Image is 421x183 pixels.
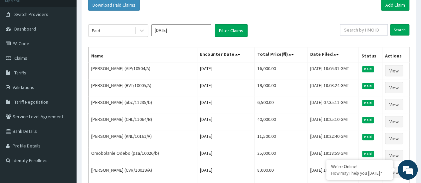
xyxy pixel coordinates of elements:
[340,24,388,36] input: Search by HMO ID
[197,130,254,147] td: [DATE]
[331,170,388,176] p: How may I help you today?
[14,55,27,61] span: Claims
[89,47,197,62] th: Name
[254,130,307,147] td: 11,500.00
[35,37,112,46] div: Chat with us now
[14,26,36,32] span: Dashboard
[254,164,307,181] td: 8,000.00
[14,11,48,17] span: Switch Providers
[197,47,254,62] th: Encounter Date
[89,113,197,130] td: [PERSON_NAME] (CHL/11064/B)
[89,79,197,96] td: [PERSON_NAME] (BVT/10005/A)
[89,96,197,113] td: [PERSON_NAME] (nbc/11235/b)
[92,27,100,34] div: Paid
[362,83,374,89] span: Paid
[362,134,374,140] span: Paid
[307,62,358,79] td: [DATE] 18:05:31 GMT
[3,117,127,140] textarea: Type your message and hit 'Enter'
[254,113,307,130] td: 40,000.00
[39,51,92,118] span: We're online!
[89,62,197,79] td: [PERSON_NAME] (AIP/10504/A)
[254,47,307,62] th: Total Price(₦)
[197,164,254,181] td: [DATE]
[307,130,358,147] td: [DATE] 18:22:40 GMT
[14,99,48,105] span: Tariff Negotiation
[109,3,125,19] div: Minimize live chat window
[358,47,382,62] th: Status
[385,65,403,76] a: View
[254,79,307,96] td: 19,000.00
[12,33,27,50] img: d_794563401_company_1708531726252_794563401
[362,66,374,72] span: Paid
[362,151,374,157] span: Paid
[385,99,403,110] a: View
[215,24,248,37] button: Filter Claims
[254,62,307,79] td: 16,000.00
[385,82,403,93] a: View
[307,96,358,113] td: [DATE] 07:35:11 GMT
[89,164,197,181] td: [PERSON_NAME] (CVR/10019/A)
[254,147,307,164] td: 35,000.00
[331,163,388,169] div: We're Online!
[14,70,26,76] span: Tariffs
[89,147,197,164] td: Omobolanle Odebo (psa/10026/b)
[307,79,358,96] td: [DATE] 18:03:24 GMT
[307,47,358,62] th: Date Filed
[197,62,254,79] td: [DATE]
[385,133,403,144] a: View
[385,150,403,161] a: View
[197,79,254,96] td: [DATE]
[197,147,254,164] td: [DATE]
[362,100,374,106] span: Paid
[385,167,403,178] a: View
[89,130,197,147] td: [PERSON_NAME] (KNL/10161/A)
[307,147,358,164] td: [DATE] 18:18:59 GMT
[254,96,307,113] td: 6,500.00
[197,96,254,113] td: [DATE]
[307,164,358,181] td: [DATE] 18:15:04 GMT
[382,47,409,62] th: Actions
[390,24,409,36] input: Search
[197,113,254,130] td: [DATE]
[151,24,211,36] input: Select Month and Year
[362,117,374,123] span: Paid
[385,116,403,127] a: View
[307,113,358,130] td: [DATE] 18:25:10 GMT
